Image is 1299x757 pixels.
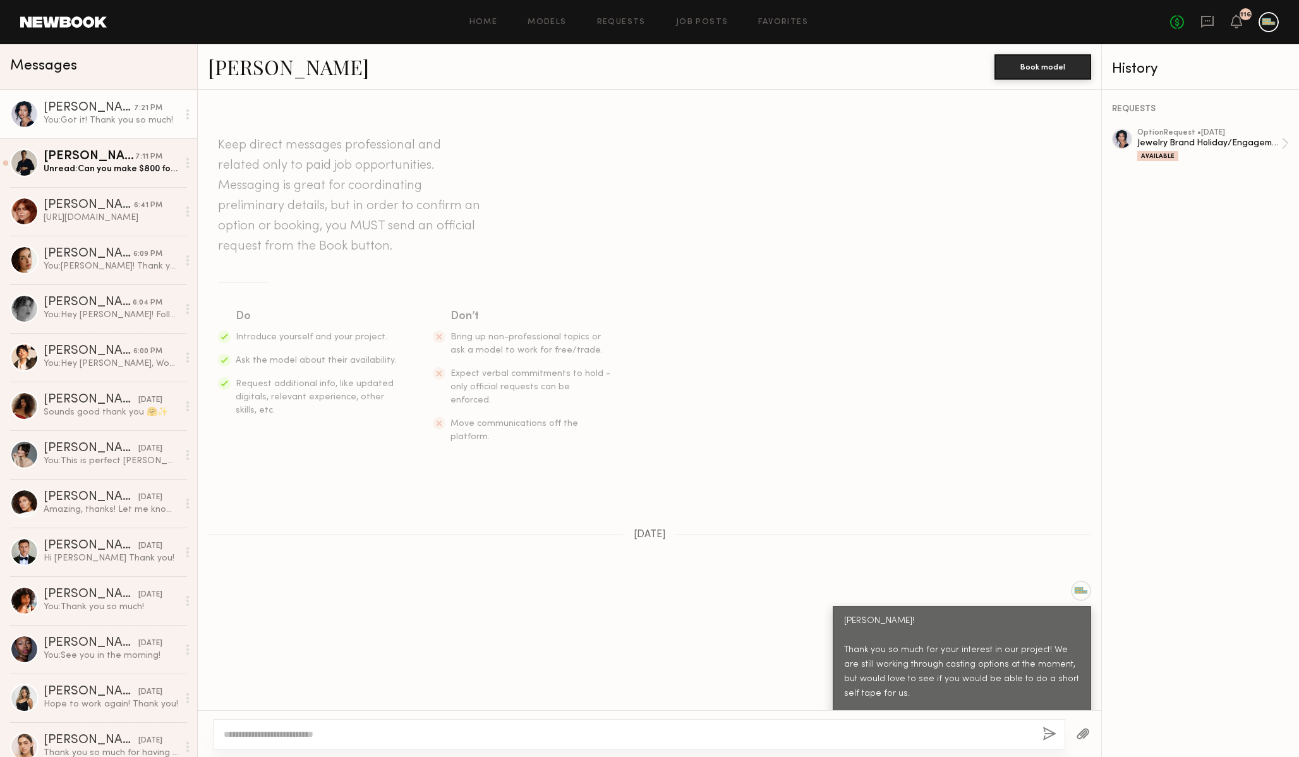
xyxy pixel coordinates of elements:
div: 7:11 PM [135,151,162,163]
button: Book model [994,54,1091,80]
div: You: Thank you so much! [44,601,178,613]
div: 6:41 PM [134,200,162,212]
a: optionRequest •[DATE]Jewelry Brand Holiday/Engagement CampaignAvailable [1137,129,1289,161]
div: [DATE] [138,443,162,455]
div: [PERSON_NAME] [44,394,138,406]
div: You: See you in the morning! [44,650,178,662]
div: [DATE] [138,589,162,601]
span: Introduce yourself and your project. [236,333,387,341]
div: [PERSON_NAME] [44,588,138,601]
div: [DATE] [138,394,162,406]
div: 7:21 PM [134,102,162,114]
div: [DATE] [138,735,162,747]
span: [DATE] [634,530,666,540]
span: Ask the model about their availability. [236,356,396,365]
div: [PERSON_NAME] [44,442,138,455]
span: Bring up non-professional topics or ask a model to work for free/trade. [450,333,603,354]
div: [PERSON_NAME] [44,199,134,212]
div: History [1112,62,1289,76]
div: [PERSON_NAME] [44,540,138,552]
a: [PERSON_NAME] [208,53,369,80]
div: 6:04 PM [133,297,162,309]
div: [DATE] [138,492,162,504]
a: Models [528,18,566,27]
div: [PERSON_NAME] [44,686,138,698]
div: You: This is perfect [PERSON_NAME]! Thank you so much, will get back to you soon [44,455,178,467]
div: [PERSON_NAME] [44,637,138,650]
div: [PERSON_NAME] [44,734,138,747]
div: Hope to work again! Thank you! [44,698,178,710]
div: [DATE] [138,686,162,698]
span: Expect verbal commitments to hold - only official requests can be enforced. [450,370,610,404]
div: [PERSON_NAME] [44,296,133,309]
div: [PERSON_NAME] [44,150,135,163]
span: Request additional info, like updated digitals, relevant experience, other skills, etc. [236,380,394,415]
div: You: Hey [PERSON_NAME]! Following up on this message just in case you didn't see it earlier! I pe... [44,309,178,321]
a: Home [469,18,498,27]
div: You: Got it! Thank you so much! [44,114,178,126]
div: Amazing, thanks! Let me know if there is anything else needed! [44,504,178,516]
header: Keep direct messages professional and related only to paid job opportunities. Messaging is great ... [218,135,483,257]
div: [DATE] [138,540,162,552]
a: Job Posts [676,18,728,27]
div: [PERSON_NAME] [44,345,133,358]
div: You: Hey [PERSON_NAME], Would you be open to a two year usage period for the listed usages? [44,358,178,370]
div: [PERSON_NAME] [44,248,133,260]
div: 6:09 PM [133,248,162,260]
span: Messages [10,59,77,73]
div: Do [236,308,397,325]
div: Hi [PERSON_NAME] Thank you! [44,552,178,564]
div: You: [PERSON_NAME]! Thank you so much for your interest in our project! We are still working thro... [44,260,178,272]
a: Favorites [758,18,808,27]
a: Book model [994,61,1091,71]
div: REQUESTS [1112,105,1289,114]
div: [PERSON_NAME] [44,491,138,504]
div: [PERSON_NAME] [44,102,134,114]
div: Don’t [450,308,612,325]
div: Sounds good thank you 🤗✨ [44,406,178,418]
div: [DATE] [138,638,162,650]
div: Unread: Can you make $800 for 8 hours work? [44,163,178,175]
div: 116 [1240,11,1251,18]
a: Requests [597,18,646,27]
div: option Request • [DATE] [1137,129,1281,137]
div: [URL][DOMAIN_NAME] [44,212,178,224]
span: Move communications off the platform. [450,420,578,441]
div: Available [1137,151,1178,161]
div: 6:00 PM [133,346,162,358]
div: Jewelry Brand Holiday/Engagement Campaign [1137,137,1281,149]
